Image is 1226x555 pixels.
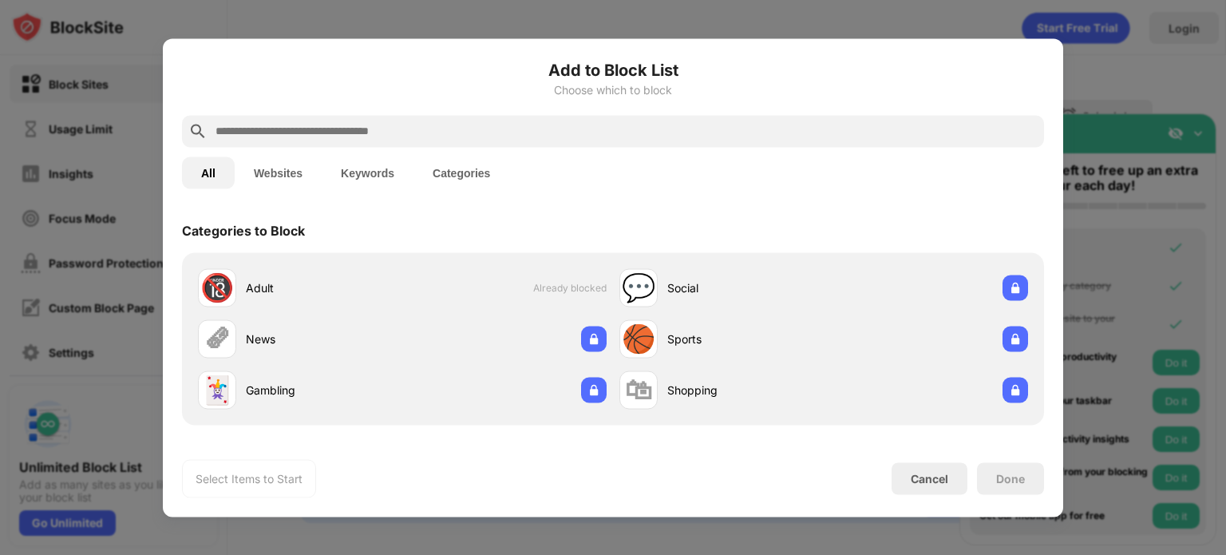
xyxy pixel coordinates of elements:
[182,157,235,188] button: All
[322,157,413,188] button: Keywords
[246,382,402,398] div: Gambling
[182,57,1044,81] h6: Add to Block List
[667,331,824,347] div: Sports
[911,472,948,486] div: Cancel
[622,323,655,355] div: 🏀
[246,331,402,347] div: News
[188,121,208,141] img: search.svg
[667,279,824,296] div: Social
[246,279,402,296] div: Adult
[235,157,322,188] button: Websites
[533,282,607,294] span: Already blocked
[182,222,305,238] div: Categories to Block
[200,374,234,406] div: 🃏
[996,472,1025,485] div: Done
[182,83,1044,96] div: Choose which to block
[413,157,509,188] button: Categories
[622,272,655,304] div: 💬
[196,470,303,486] div: Select Items to Start
[625,374,652,406] div: 🛍
[204,323,231,355] div: 🗞
[200,272,234,304] div: 🔞
[667,382,824,398] div: Shopping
